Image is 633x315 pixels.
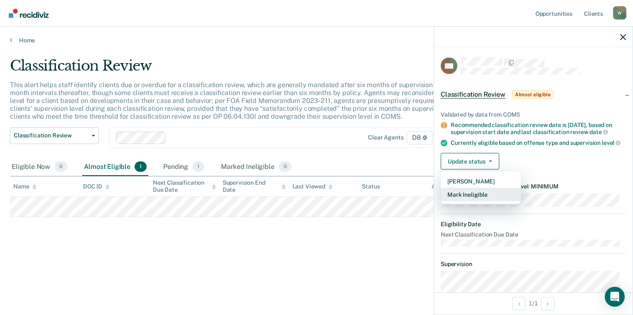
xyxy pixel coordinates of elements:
[292,183,333,190] div: Last Viewed
[451,122,626,136] div: Recommended classification review date is [DATE], based on supervision start date and last classi...
[10,37,623,44] a: Home
[441,183,626,190] dt: Recommended Supervision Level MINIMUM
[529,183,531,190] span: •
[368,134,403,141] div: Clear agents
[82,158,148,176] div: Almost Eligible
[219,158,293,176] div: Marked Ineligible
[441,175,521,188] button: [PERSON_NAME]
[362,183,380,190] div: Status
[279,161,292,172] span: 0
[441,153,499,170] button: Update status
[512,297,525,310] button: Previous Opportunity
[605,287,625,307] div: Open Intercom Messenger
[441,221,626,228] dt: Eligibility Date
[83,183,110,190] div: DOC ID
[407,131,433,144] span: D8
[223,179,286,193] div: Supervision End Date
[10,57,485,81] div: Classification Review
[441,90,505,99] span: Classification Review
[135,161,147,172] span: 1
[9,9,49,18] img: Recidiviz
[441,188,521,201] button: Mark Ineligible
[10,81,482,121] p: This alert helps staff identify clients due or overdue for a classification review, which are gen...
[434,292,633,314] div: 1 / 1
[613,6,626,20] div: W
[14,132,88,139] span: Classification Review
[54,161,67,172] span: 0
[153,179,216,193] div: Next Classification Due Date
[512,90,554,99] span: Almost eligible
[162,158,206,176] div: Pending
[13,183,37,190] div: Name
[432,183,471,190] div: Assigned to
[441,111,626,118] div: Validated by data from COMS
[451,139,626,147] div: Currently eligible based on offense type and supervision
[10,158,69,176] div: Eligible Now
[541,297,554,310] button: Next Opportunity
[602,139,621,146] span: level
[441,260,626,267] dt: Supervision
[613,6,626,20] button: Profile dropdown button
[441,231,626,238] dt: Next Classification Due Date
[434,81,633,108] div: Classification ReviewAlmost eligible
[192,161,204,172] span: 1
